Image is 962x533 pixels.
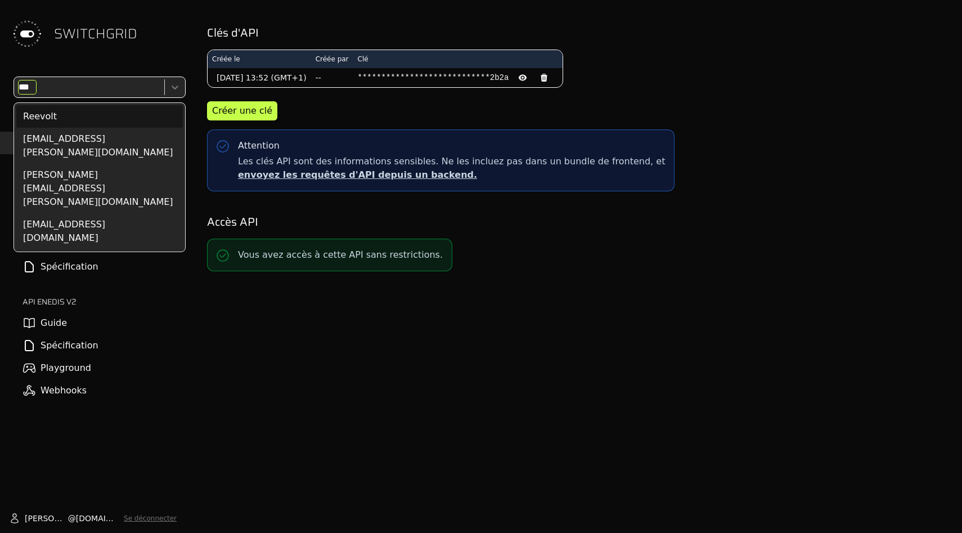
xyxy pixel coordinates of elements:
[212,104,272,118] div: Créer une clé
[124,514,177,523] button: Se déconnecter
[238,139,280,153] div: Attention
[76,513,119,524] span: [DOMAIN_NAME]
[16,105,183,128] div: Reevolt
[54,25,137,43] span: SWITCHGRID
[9,16,45,52] img: Switchgrid Logo
[207,214,946,230] h2: Accès API
[238,248,443,262] p: Vous avez accès à cette API sans restrictions.
[16,164,183,213] div: [PERSON_NAME][EMAIL_ADDRESS][PERSON_NAME][DOMAIN_NAME]
[208,68,311,87] td: [DATE] 13:52 (GMT+1)
[16,128,183,164] div: [EMAIL_ADDRESS][PERSON_NAME][DOMAIN_NAME]
[23,296,186,307] h2: API ENEDIS v2
[68,513,76,524] span: @
[238,168,665,182] p: envoyez les requêtes d'API depuis un backend.
[238,155,665,182] span: Les clés API sont des informations sensibles. Ne les incluez pas dans un bundle de frontend, et
[311,50,353,68] th: Créée par
[25,513,68,524] span: [PERSON_NAME]
[16,213,183,249] div: [EMAIL_ADDRESS][DOMAIN_NAME]
[353,50,563,68] th: Clé
[208,50,311,68] th: Créée le
[311,68,353,87] td: --
[207,25,946,41] h2: Clés d'API
[207,101,277,120] button: Créer une clé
